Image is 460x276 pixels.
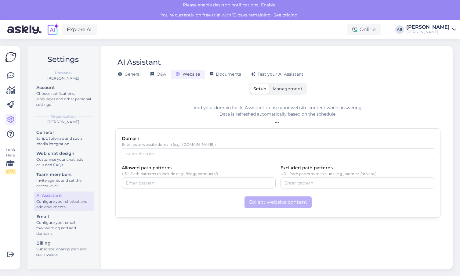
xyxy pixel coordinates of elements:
div: Choose notifications, languages and other personal settings [36,91,91,107]
a: GeneralScript, tutorials and social media integration [34,128,94,148]
a: AI AssistantConfigure your chatbot and add documents [34,192,94,211]
div: AB [395,25,404,34]
span: Setup [253,86,266,91]
div: General [36,129,91,136]
div: Account [36,84,91,91]
img: Askly Logo [5,51,16,63]
div: [PERSON_NAME] [32,76,94,81]
span: Q&A [150,71,166,77]
div: Customise your chat, add calls and FAQs [36,157,91,168]
span: Test your AI Assistant [251,71,303,77]
span: Management [273,86,302,91]
h2: Settings [32,54,94,65]
div: Online [347,24,381,35]
div: Invite agents and set their access level [36,178,91,189]
label: Excluded path patterns [281,165,333,171]
a: BillingSubscribe, change plan and see invoices [34,239,94,258]
a: [PERSON_NAME][PERSON_NAME] [406,25,456,34]
img: explore-ai [46,23,59,36]
div: Email [36,213,91,220]
button: Collect website content [244,196,312,208]
div: [PERSON_NAME] [32,119,94,125]
label: Domain [122,135,139,142]
div: AI Assistant [36,192,91,199]
a: See pricing [272,12,299,18]
span: General [118,71,141,77]
b: Personal [55,70,72,76]
a: Explore AI [62,24,97,35]
span: Enable [259,2,277,8]
p: URL Path patterns to include (e.g., /blog/, /products/) [122,172,276,176]
a: Team membersInvite agents and set their access level [34,170,94,190]
div: Team members [36,171,91,178]
div: 0 / 3 [5,169,16,174]
div: Billing [36,240,91,246]
div: Configure your email fowrwarding and add domains [36,220,91,236]
span: Documents [210,71,241,77]
p: Enter your website domain (e.g., [DOMAIN_NAME]) [122,142,434,147]
a: EmailConfigure your email fowrwarding and add domains [34,213,94,237]
div: Script, tutorials and social media integration [36,136,91,147]
div: [PERSON_NAME] [406,25,450,30]
input: Enter pattern [284,180,430,186]
div: Subscribe, change plan and see invoices [36,246,91,257]
a: AccountChoose notifications, languages and other personal settings [34,84,94,108]
label: Allowed path patterns [122,165,172,171]
div: [PERSON_NAME] [406,30,450,34]
div: Look Here [5,147,16,174]
div: Configure your chatbot and add documents [36,199,91,210]
a: Web chat designCustomise your chat, add calls and FAQs [34,149,94,169]
div: AI Assistant [118,56,161,68]
div: Add your domain for AI Assistant to use your website content when answering. Data is refreshed au... [115,105,440,117]
p: URL Path patterns to exclude (e.g., /admin/, /private/) [281,172,434,176]
div: Web chat design [36,150,91,157]
input: Enter pattern [126,180,272,186]
input: example.com [122,148,434,159]
span: Website [176,71,200,77]
b: Organization [51,114,76,119]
